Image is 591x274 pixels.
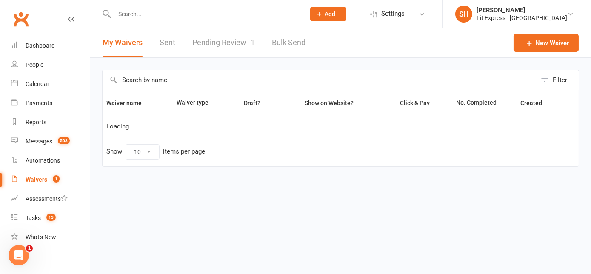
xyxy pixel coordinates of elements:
[297,98,363,108] button: Show on Website?
[26,100,52,106] div: Payments
[26,195,68,202] div: Assessments
[325,11,336,17] span: Add
[163,148,205,155] div: items per page
[520,98,551,108] button: Created
[11,170,90,189] a: Waivers 1
[106,98,151,108] button: Waiver name
[11,189,90,208] a: Assessments
[305,100,354,106] span: Show on Website?
[26,176,47,183] div: Waivers
[553,75,567,85] div: Filter
[26,61,43,68] div: People
[26,234,56,240] div: What's New
[26,245,33,252] span: 1
[173,90,226,116] th: Waiver type
[26,42,55,49] div: Dashboard
[400,100,430,106] span: Click & Pay
[106,100,151,106] span: Waiver name
[11,94,90,113] a: Payments
[11,132,90,151] a: Messages 503
[26,119,46,126] div: Reports
[106,144,205,160] div: Show
[9,245,29,265] iframe: Intercom live chat
[237,98,270,108] button: Draft?
[392,98,439,108] button: Click & Pay
[244,100,261,106] span: Draft?
[310,7,346,21] button: Add
[112,8,299,20] input: Search...
[103,70,537,90] input: Search by name
[11,228,90,247] a: What's New
[455,6,472,23] div: SH
[11,151,90,170] a: Automations
[537,70,579,90] button: Filter
[26,157,60,164] div: Automations
[103,28,143,57] button: My Waivers
[26,80,49,87] div: Calendar
[103,116,579,137] td: Loading...
[272,28,305,57] a: Bulk Send
[26,214,41,221] div: Tasks
[11,74,90,94] a: Calendar
[514,34,579,52] a: New Waiver
[452,90,517,116] th: No. Completed
[11,113,90,132] a: Reports
[46,214,56,221] span: 13
[520,100,551,106] span: Created
[53,175,60,183] span: 1
[160,28,175,57] a: Sent
[11,36,90,55] a: Dashboard
[477,6,567,14] div: [PERSON_NAME]
[477,14,567,22] div: Fit Express - [GEOGRAPHIC_DATA]
[11,208,90,228] a: Tasks 13
[58,137,70,144] span: 503
[251,38,255,47] span: 1
[192,28,255,57] a: Pending Review1
[11,55,90,74] a: People
[381,4,405,23] span: Settings
[10,9,31,30] a: Clubworx
[26,138,52,145] div: Messages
